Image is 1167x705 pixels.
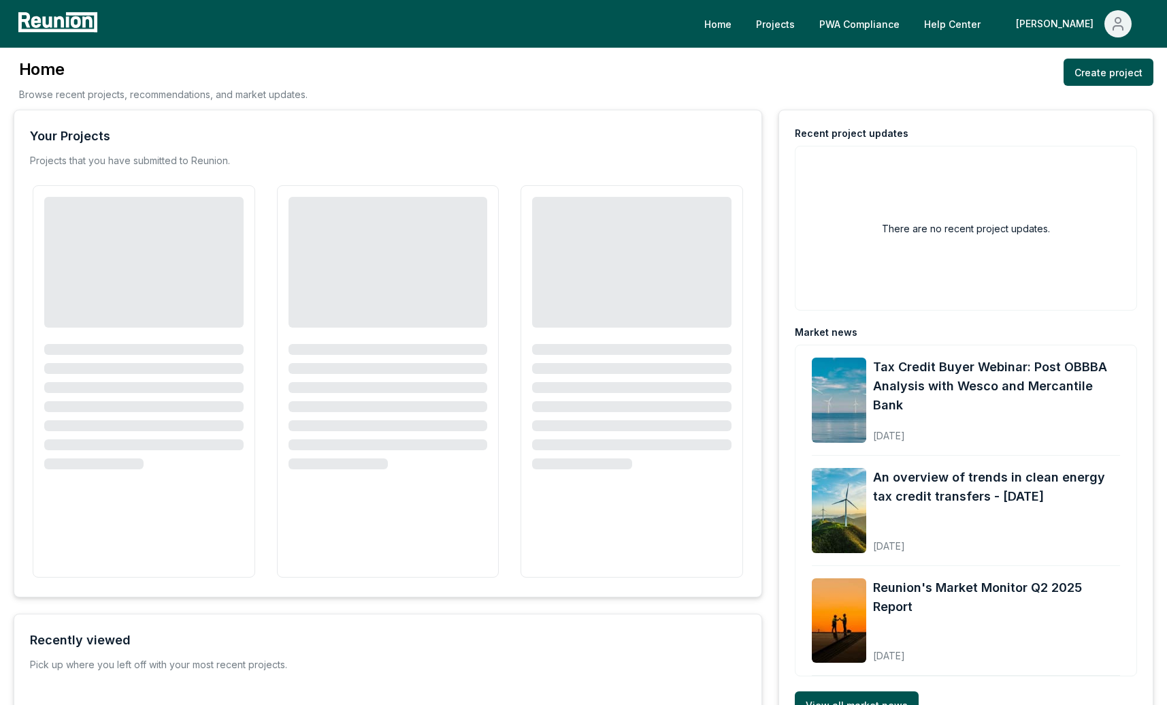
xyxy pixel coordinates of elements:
[795,127,908,140] div: Recent project updates
[873,419,1120,443] div: [DATE]
[812,358,866,443] img: Tax Credit Buyer Webinar: Post OBBBA Analysis with Wesco and Mercantile Bank
[873,358,1120,415] a: Tax Credit Buyer Webinar: Post OBBBA Analysis with Wesco and Mercantile Bank
[795,326,857,339] div: Market news
[30,658,287,672] div: Pick up where you left off with your most recent projects.
[693,10,1153,37] nav: Main
[812,468,866,553] img: An overview of trends in clean energy tax credit transfers - August 2025
[873,529,1120,553] div: [DATE]
[1064,59,1153,86] a: Create project
[812,578,866,663] img: Reunion's Market Monitor Q2 2025 Report
[1005,10,1143,37] button: [PERSON_NAME]
[913,10,991,37] a: Help Center
[873,468,1120,506] a: An overview of trends in clean energy tax credit transfers - [DATE]
[873,578,1120,616] a: Reunion's Market Monitor Q2 2025 Report
[30,127,110,146] div: Your Projects
[873,639,1120,663] div: [DATE]
[30,154,230,168] p: Projects that you have submitted to Reunion.
[19,59,308,80] h3: Home
[1016,10,1099,37] div: [PERSON_NAME]
[19,87,308,101] p: Browse recent projects, recommendations, and market updates.
[30,631,131,650] div: Recently viewed
[693,10,742,37] a: Home
[745,10,806,37] a: Projects
[808,10,910,37] a: PWA Compliance
[882,221,1050,236] h2: There are no recent project updates.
